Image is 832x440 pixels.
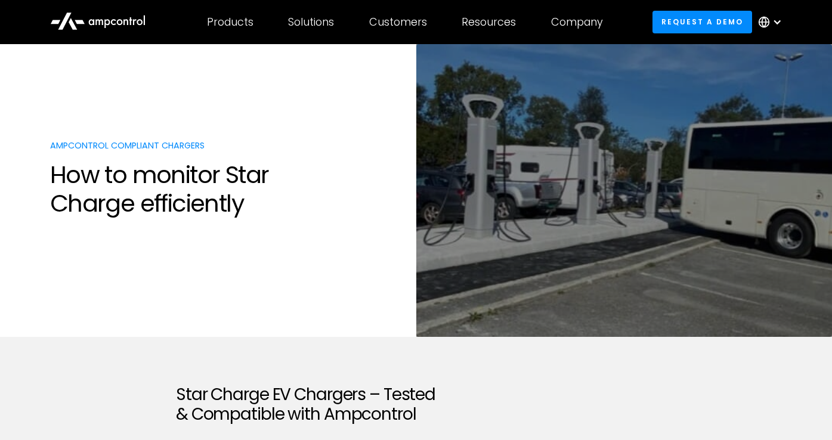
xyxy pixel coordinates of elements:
[462,16,516,29] div: Resources
[207,16,253,29] div: Products
[369,16,427,29] div: Customers
[288,16,334,29] div: Solutions
[551,16,603,29] div: Company
[50,160,404,218] h1: How to monitor Star Charge efficiently
[652,11,753,33] a: Request a demo
[50,140,404,151] p: Ampcontrol compliant chargers
[176,385,656,424] h2: Star Charge EV Chargers – Tested & Compatible with Ampcontrol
